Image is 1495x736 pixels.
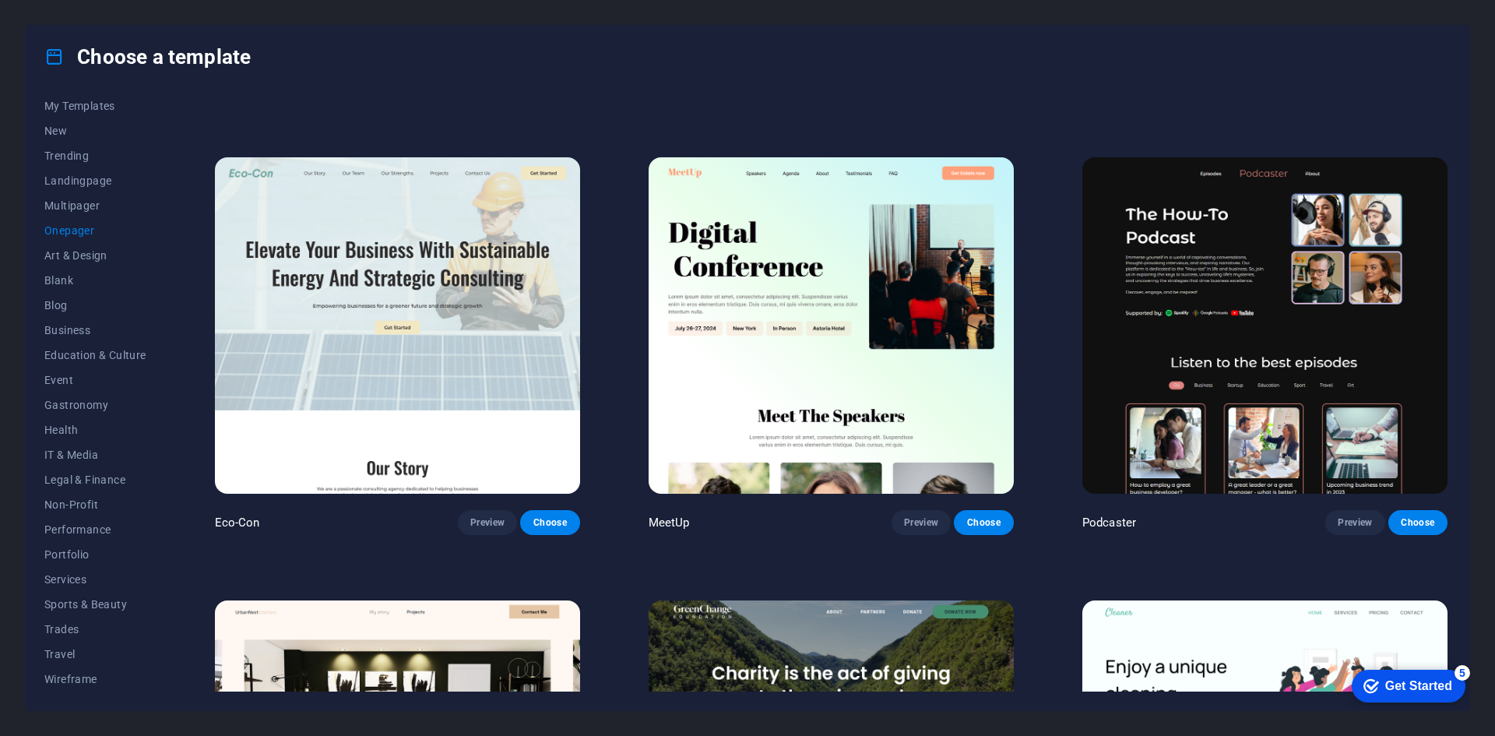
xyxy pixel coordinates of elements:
[44,393,146,417] button: Gastronomy
[44,224,146,237] span: Onepager
[44,349,146,361] span: Education & Culture
[215,515,260,530] p: Eco-Con
[44,492,146,517] button: Non-Profit
[44,517,146,542] button: Performance
[44,324,146,336] span: Business
[1338,516,1372,529] span: Preview
[44,100,146,112] span: My Templates
[44,648,146,660] span: Travel
[458,510,517,535] button: Preview
[44,573,146,586] span: Services
[649,157,1014,494] img: MeetUp
[1082,157,1448,494] img: Podcaster
[44,374,146,386] span: Event
[44,642,146,667] button: Travel
[44,293,146,318] button: Blog
[44,449,146,461] span: IT & Media
[44,44,251,69] h4: Choose a template
[44,274,146,287] span: Blank
[44,199,146,212] span: Multipager
[12,8,126,40] div: Get Started 5 items remaining, 0% complete
[44,268,146,293] button: Blank
[44,673,146,685] span: Wireframe
[44,118,146,143] button: New
[44,623,146,636] span: Trades
[115,3,131,19] div: 5
[470,516,505,529] span: Preview
[44,243,146,268] button: Art & Design
[44,598,146,611] span: Sports & Beauty
[44,299,146,312] span: Blog
[533,516,567,529] span: Choose
[892,510,951,535] button: Preview
[966,516,1001,529] span: Choose
[44,143,146,168] button: Trending
[215,157,580,494] img: Eco-Con
[44,249,146,262] span: Art & Design
[46,17,113,31] div: Get Started
[44,125,146,137] span: New
[904,516,938,529] span: Preview
[44,498,146,511] span: Non-Profit
[44,567,146,592] button: Services
[44,542,146,567] button: Portfolio
[44,474,146,486] span: Legal & Finance
[44,343,146,368] button: Education & Culture
[44,168,146,193] button: Landingpage
[44,93,146,118] button: My Templates
[44,193,146,218] button: Multipager
[44,417,146,442] button: Health
[44,592,146,617] button: Sports & Beauty
[44,667,146,692] button: Wireframe
[44,174,146,187] span: Landingpage
[1388,510,1448,535] button: Choose
[44,368,146,393] button: Event
[44,467,146,492] button: Legal & Finance
[44,548,146,561] span: Portfolio
[44,150,146,162] span: Trending
[1325,510,1384,535] button: Preview
[44,399,146,411] span: Gastronomy
[44,442,146,467] button: IT & Media
[44,424,146,436] span: Health
[44,318,146,343] button: Business
[954,510,1013,535] button: Choose
[1401,516,1435,529] span: Choose
[44,218,146,243] button: Onepager
[44,617,146,642] button: Trades
[520,510,579,535] button: Choose
[1082,515,1136,530] p: Podcaster
[44,523,146,536] span: Performance
[649,515,690,530] p: MeetUp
